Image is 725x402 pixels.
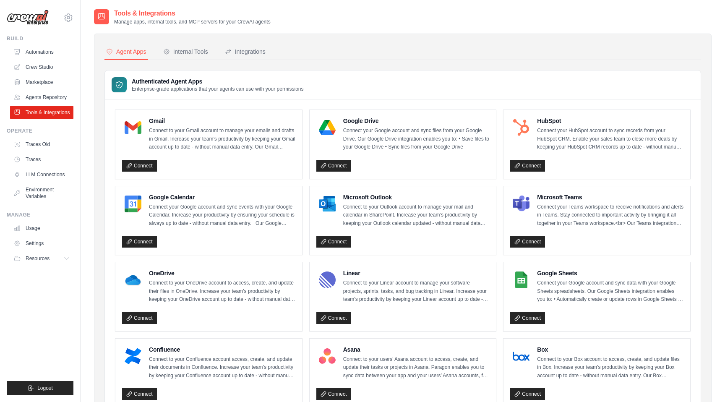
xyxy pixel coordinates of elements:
h4: Google Sheets [537,269,683,277]
a: Traces [10,153,73,166]
button: Logout [7,381,73,395]
a: Connect [122,236,157,248]
img: Logo [7,10,49,26]
img: Confluence Logo [125,348,141,365]
a: Connect [510,312,545,324]
p: Connect your HubSpot account to sync records from your HubSpot CRM. Enable your sales team to clo... [537,127,683,151]
h4: Microsoft Outlook [343,193,490,201]
a: Connect [122,388,157,400]
button: Agent Apps [104,44,148,60]
a: Connect [316,236,351,248]
p: Connect to your Outlook account to manage your mail and calendar in SharePoint. Increase your tea... [343,203,490,228]
img: Google Drive Logo [319,119,336,136]
h4: Asana [343,345,490,354]
img: Microsoft Outlook Logo [319,196,336,212]
img: Microsoft Teams Logo [513,196,529,212]
span: Logout [37,385,53,392]
img: Gmail Logo [125,119,141,136]
p: Connect your Google account and sync data with your Google Sheets spreadsheets. Our Google Sheets... [537,279,683,304]
a: Settings [10,237,73,250]
img: Asana Logo [319,348,336,365]
div: Manage [7,211,73,218]
a: Crew Studio [10,60,73,74]
p: Connect to your OneDrive account to access, create, and update their files in OneDrive. Increase ... [149,279,295,304]
a: Connect [316,160,351,172]
a: Connect [122,312,157,324]
h4: Google Calendar [149,193,295,201]
h2: Tools & Integrations [114,8,271,18]
h3: Authenticated Agent Apps [132,77,304,86]
p: Connect to your Linear account to manage your software projects, sprints, tasks, and bug tracking... [343,279,490,304]
div: Internal Tools [163,47,208,56]
a: Connect [316,312,351,324]
a: Automations [10,45,73,59]
a: Connect [510,388,545,400]
img: Linear Logo [319,271,336,288]
a: Connect [510,236,545,248]
a: Usage [10,222,73,235]
img: OneDrive Logo [125,271,141,288]
h4: Google Drive [343,117,490,125]
p: Manage apps, internal tools, and MCP servers for your CrewAI agents [114,18,271,25]
a: LLM Connections [10,168,73,181]
p: Connect to your Confluence account access, create, and update their documents in Confluence. Incr... [149,355,295,380]
a: Tools & Integrations [10,106,73,119]
p: Enterprise-grade applications that your agents can use with your permissions [132,86,304,92]
p: Connect your Google account and sync events with your Google Calendar. Increase your productivity... [149,203,295,228]
div: Operate [7,128,73,134]
a: Traces Old [10,138,73,151]
p: Connect to your users’ Asana account to access, create, and update their tasks or projects in Asa... [343,355,490,380]
span: Resources [26,255,50,262]
div: Integrations [225,47,266,56]
img: HubSpot Logo [513,119,529,136]
a: Connect [316,388,351,400]
a: Environment Variables [10,183,73,203]
a: Connect [510,160,545,172]
div: Build [7,35,73,42]
a: Connect [122,160,157,172]
button: Integrations [223,44,267,60]
p: Connect to your Gmail account to manage your emails and drafts in Gmail. Increase your team’s pro... [149,127,295,151]
p: Connect your Teams workspace to receive notifications and alerts in Teams. Stay connected to impo... [537,203,683,228]
img: Google Calendar Logo [125,196,141,212]
button: Resources [10,252,73,265]
p: Connect your Google account and sync files from your Google Drive. Our Google Drive integration e... [343,127,490,151]
h4: Confluence [149,345,295,354]
h4: OneDrive [149,269,295,277]
h4: Linear [343,269,490,277]
h4: Microsoft Teams [537,193,683,201]
img: Google Sheets Logo [513,271,529,288]
h4: Gmail [149,117,295,125]
button: Internal Tools [162,44,210,60]
h4: Box [537,345,683,354]
a: Agents Repository [10,91,73,104]
h4: HubSpot [537,117,683,125]
a: Marketplace [10,76,73,89]
p: Connect to your Box account to access, create, and update files in Box. Increase your team’s prod... [537,355,683,380]
div: Agent Apps [106,47,146,56]
img: Box Logo [513,348,529,365]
